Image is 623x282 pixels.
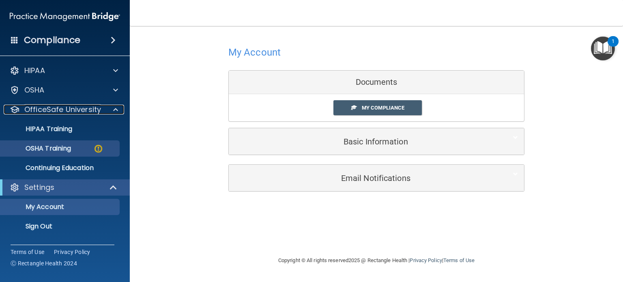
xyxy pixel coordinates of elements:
[10,105,118,114] a: OfficeSafe University
[10,183,118,192] a: Settings
[612,41,614,52] div: 1
[228,248,524,273] div: Copyright © All rights reserved 2025 @ Rectangle Health | |
[5,125,72,133] p: HIPAA Training
[5,222,116,230] p: Sign Out
[228,47,281,58] h4: My Account
[24,34,80,46] h4: Compliance
[93,144,103,154] img: warning-circle.0cc9ac19.png
[483,225,613,257] iframe: Drift Widget Chat Controller
[54,248,90,256] a: Privacy Policy
[10,85,118,95] a: OSHA
[5,203,116,211] p: My Account
[443,257,475,263] a: Terms of Use
[235,174,493,183] h5: Email Notifications
[235,137,493,146] h5: Basic Information
[5,164,116,172] p: Continuing Education
[235,169,518,187] a: Email Notifications
[10,66,118,75] a: HIPAA
[24,105,101,114] p: OfficeSafe University
[229,71,524,94] div: Documents
[235,132,518,151] a: Basic Information
[362,105,404,111] span: My Compliance
[591,37,615,60] button: Open Resource Center, 1 new notification
[10,9,120,25] img: PMB logo
[24,183,54,192] p: Settings
[11,259,77,267] span: Ⓒ Rectangle Health 2024
[24,66,45,75] p: HIPAA
[11,248,44,256] a: Terms of Use
[410,257,442,263] a: Privacy Policy
[24,85,45,95] p: OSHA
[5,144,71,153] p: OSHA Training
